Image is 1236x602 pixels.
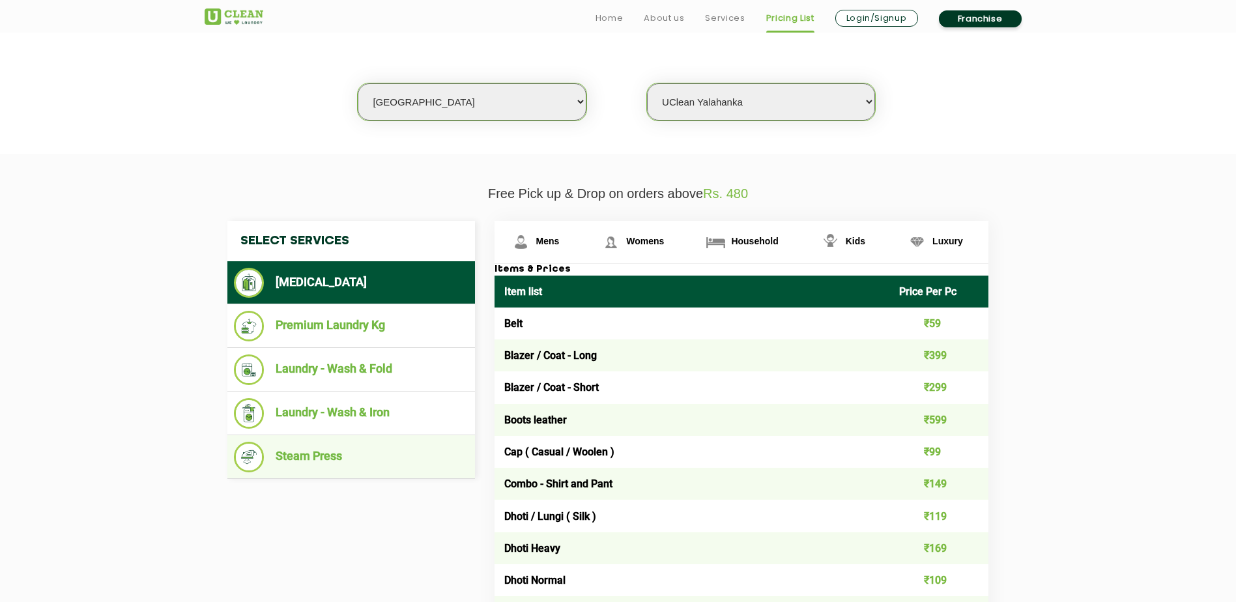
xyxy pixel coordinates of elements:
span: Household [731,236,778,246]
img: Laundry - Wash & Iron [234,398,265,429]
img: Household [704,231,727,253]
span: Rs. 480 [703,186,748,201]
li: Steam Press [234,442,468,472]
td: Blazer / Coat - Long [495,339,890,371]
span: Mens [536,236,560,246]
img: Mens [510,231,532,253]
td: ₹109 [889,564,988,596]
img: Luxury [906,231,928,253]
td: ₹299 [889,371,988,403]
th: Item list [495,276,890,308]
a: Login/Signup [835,10,918,27]
td: ₹119 [889,500,988,532]
td: ₹149 [889,468,988,500]
span: Kids [846,236,865,246]
td: ₹399 [889,339,988,371]
a: Pricing List [766,10,814,26]
img: Laundry - Wash & Fold [234,354,265,385]
img: Womens [599,231,622,253]
li: [MEDICAL_DATA] [234,268,468,298]
td: Blazer / Coat - Short [495,371,890,403]
a: Franchise [939,10,1022,27]
span: Luxury [932,236,963,246]
td: ₹59 [889,308,988,339]
img: Premium Laundry Kg [234,311,265,341]
td: Dhoti / Lungi ( Silk ) [495,500,890,532]
a: About us [644,10,684,26]
span: Womens [626,236,664,246]
img: Dry Cleaning [234,268,265,298]
li: Premium Laundry Kg [234,311,468,341]
a: Home [596,10,624,26]
th: Price Per Pc [889,276,988,308]
img: UClean Laundry and Dry Cleaning [205,8,263,25]
td: ₹169 [889,532,988,564]
td: Dhoti Heavy [495,532,890,564]
h4: Select Services [227,221,475,261]
img: Kids [819,231,842,253]
td: Dhoti Normal [495,564,890,596]
h3: Items & Prices [495,264,988,276]
li: Laundry - Wash & Iron [234,398,468,429]
li: Laundry - Wash & Fold [234,354,468,385]
a: Services [705,10,745,26]
td: Belt [495,308,890,339]
td: ₹99 [889,436,988,468]
td: ₹599 [889,404,988,436]
td: Combo - Shirt and Pant [495,468,890,500]
img: Steam Press [234,442,265,472]
td: Cap ( Casual / Woolen ) [495,436,890,468]
p: Free Pick up & Drop on orders above [205,186,1032,201]
td: Boots leather [495,404,890,436]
